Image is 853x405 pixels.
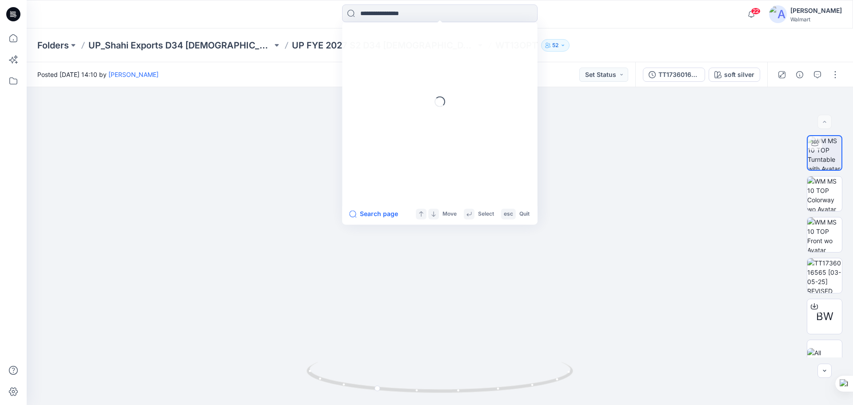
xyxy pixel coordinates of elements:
a: Folders [37,39,69,52]
img: WM MS 10 TOP Colorway wo Avatar [807,176,842,211]
div: TT1736016565 [03-05-25] REVISED (UPLOAD [658,70,699,80]
img: TT1736016565 [03-05-25] REVISED (UPLOAD [807,258,842,293]
div: soft silver [724,70,754,80]
div: [PERSON_NAME] [790,5,842,16]
p: Move [442,209,457,219]
span: 22 [751,8,761,15]
img: All colorways [807,348,842,367]
div: Walmart [790,16,842,23]
img: avatar [769,5,787,23]
span: Posted [DATE] 14:10 by [37,70,159,79]
span: BW [816,309,833,325]
p: Select [478,209,494,219]
p: 52 [552,40,558,50]
img: WM MS 10 TOP Front wo Avatar [807,217,842,252]
a: UP FYE 2027 S2 D34 [DEMOGRAPHIC_DATA] Woven Tops [292,39,476,52]
p: esc [504,209,513,219]
button: Search page [349,209,398,219]
button: 52 [541,39,570,52]
a: [PERSON_NAME] [108,71,159,78]
img: WM MS 10 TOP Turntable with Avatar [808,136,841,170]
button: Details [793,68,807,82]
button: soft silver [709,68,760,82]
button: TT1736016565 [[DATE]] REVISED (UPLOAD [643,68,705,82]
a: UP_Shahi Exports D34 [DEMOGRAPHIC_DATA] Tops [88,39,272,52]
p: Quit [519,209,530,219]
